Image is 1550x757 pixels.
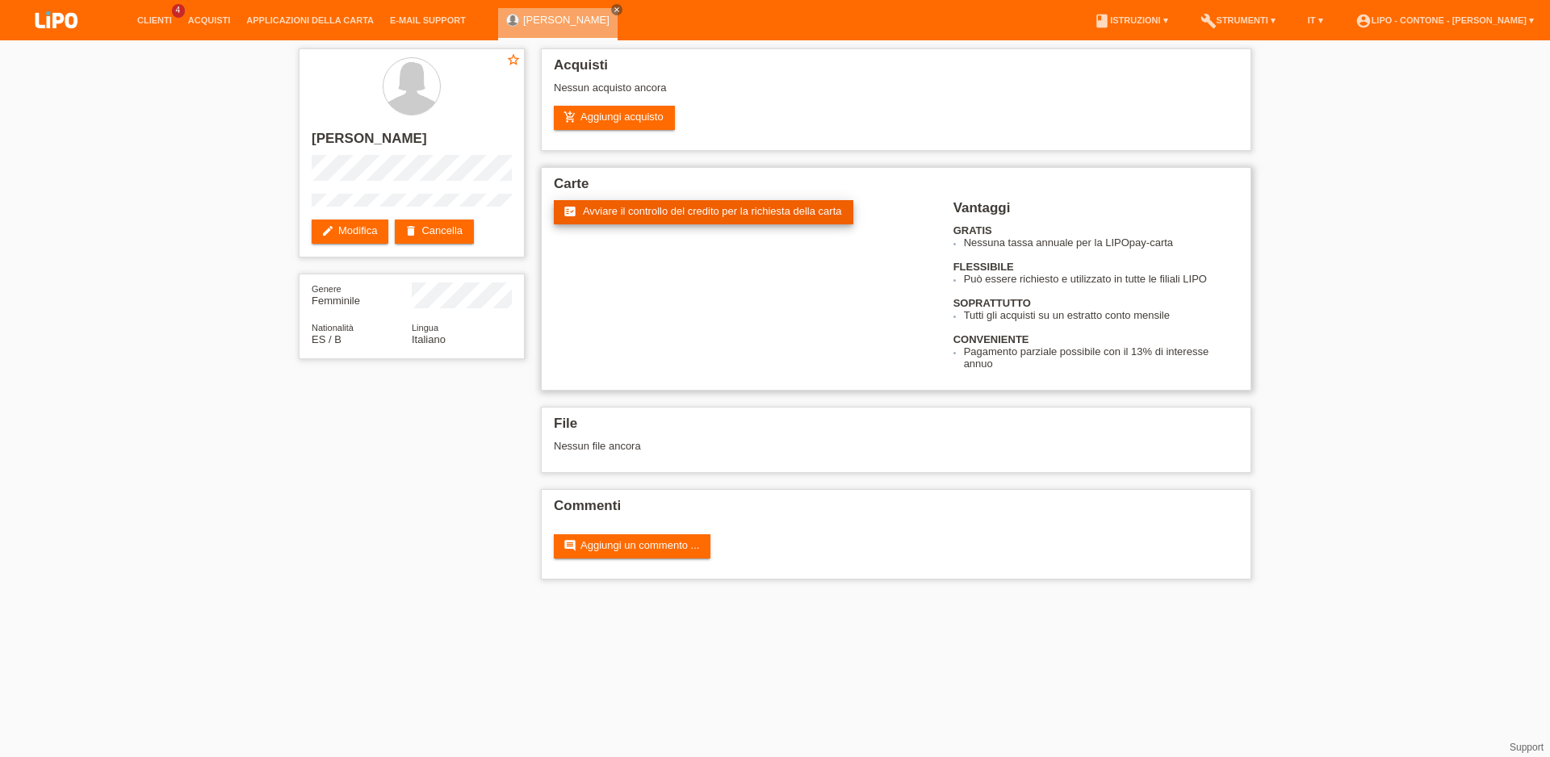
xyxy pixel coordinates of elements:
a: E-mail Support [382,15,474,25]
h2: Commenti [554,498,1238,522]
li: Pagamento parziale possibile con il 13% di interesse annuo [964,345,1238,370]
div: Femminile [312,282,412,307]
a: add_shopping_cartAggiungi acquisto [554,106,675,130]
i: book [1094,13,1110,29]
div: Nessun file ancora [554,440,1047,452]
a: [PERSON_NAME] [523,14,610,26]
i: build [1200,13,1217,29]
i: delete [404,224,417,237]
i: add_shopping_cart [563,111,576,123]
a: close [611,4,622,15]
i: star_border [506,52,521,67]
a: deleteCancella [395,220,474,244]
li: Tutti gli acquisti su un estratto conto mensile [964,309,1238,321]
h2: [PERSON_NAME] [312,131,512,155]
i: comment [563,539,576,552]
b: SOPRATTUTTO [953,297,1031,309]
b: CONVENIENTE [953,333,1029,345]
h2: Carte [554,176,1238,200]
h2: Acquisti [554,57,1238,82]
a: Clienti [129,15,180,25]
a: LIPO pay [16,33,97,45]
i: account_circle [1355,13,1372,29]
a: Applicazioni della carta [238,15,382,25]
a: IT ▾ [1300,15,1331,25]
i: edit [321,224,334,237]
a: fact_check Avviare il controllo del credito per la richiesta della carta [554,200,853,224]
span: Spagna / B / 01.09.2023 [312,333,341,345]
i: close [613,6,621,14]
li: Può essere richiesto e utilizzato in tutte le filiali LIPO [964,273,1238,285]
a: star_border [506,52,521,69]
h2: File [554,416,1238,440]
h2: Vantaggi [953,200,1238,224]
b: FLESSIBILE [953,261,1014,273]
b: GRATIS [953,224,992,236]
li: Nessuna tassa annuale per la LIPOpay-carta [964,236,1238,249]
span: Genere [312,284,341,294]
span: Lingua [412,323,438,332]
a: buildStrumenti ▾ [1192,15,1284,25]
a: account_circleLIPO - Contone - [PERSON_NAME] ▾ [1347,15,1542,25]
a: editModifica [312,220,388,244]
a: Acquisti [180,15,239,25]
span: Avviare il controllo del credito per la richiesta della carta [583,205,842,217]
span: Nationalità [312,323,354,332]
div: Nessun acquisto ancora [554,82,1238,106]
i: fact_check [563,205,576,218]
a: bookIstruzioni ▾ [1086,15,1175,25]
span: 4 [172,4,185,18]
span: Italiano [412,333,446,345]
a: Support [1510,742,1544,753]
a: commentAggiungi un commento ... [554,534,710,558]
